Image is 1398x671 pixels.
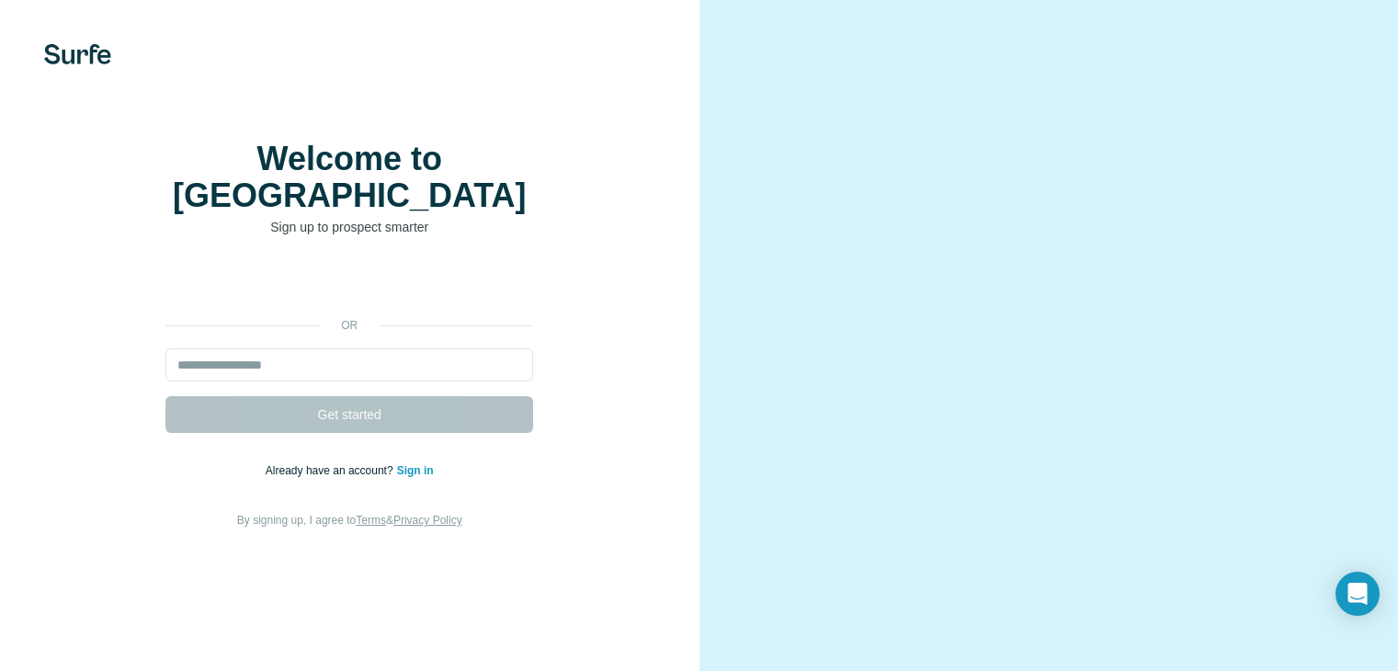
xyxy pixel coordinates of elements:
span: Already have an account? [266,464,397,477]
p: Sign up to prospect smarter [165,218,533,236]
img: Surfe's logo [44,44,111,64]
iframe: Sign in with Google Button [156,264,542,304]
a: Terms [356,514,386,527]
h1: Welcome to [GEOGRAPHIC_DATA] [165,141,533,214]
a: Privacy Policy [393,514,462,527]
a: Sign in [397,464,434,477]
div: Open Intercom Messenger [1335,572,1380,616]
p: or [320,317,379,334]
span: By signing up, I agree to & [237,514,462,527]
